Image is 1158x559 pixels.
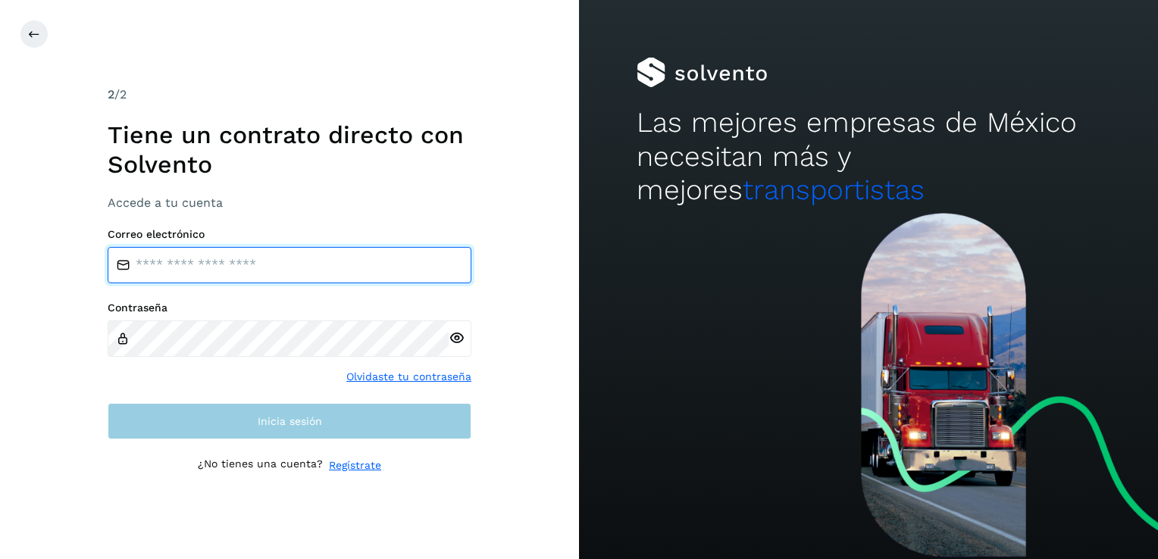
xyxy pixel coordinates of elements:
[743,173,925,206] span: transportistas
[108,403,471,439] button: Inicia sesión
[258,416,322,426] span: Inicia sesión
[108,87,114,101] span: 2
[346,369,471,385] a: Olvidaste tu contraseña
[637,106,1100,207] h2: Las mejores empresas de México necesitan más y mejores
[108,120,471,179] h1: Tiene un contrato directo con Solvento
[329,458,381,473] a: Regístrate
[108,301,471,314] label: Contraseña
[198,458,323,473] p: ¿No tienes una cuenta?
[108,195,471,210] h3: Accede a tu cuenta
[108,228,471,241] label: Correo electrónico
[108,86,471,104] div: /2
